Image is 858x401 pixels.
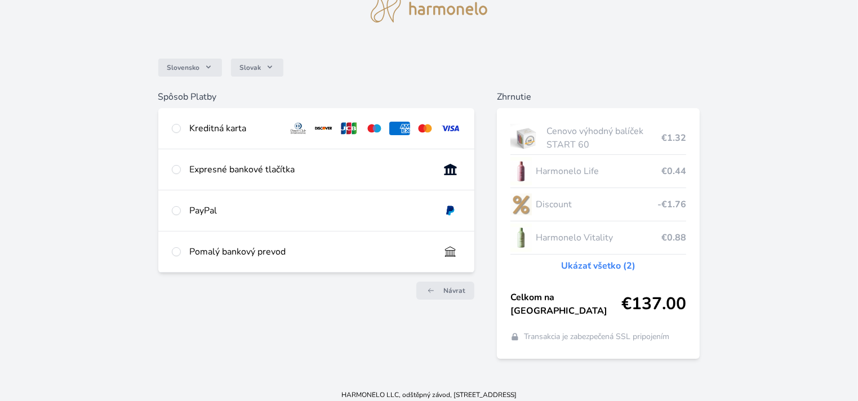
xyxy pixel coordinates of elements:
[440,204,461,217] img: paypal.svg
[510,291,622,318] span: Celkom na [GEOGRAPHIC_DATA]
[657,198,686,211] span: -€1.76
[364,122,385,135] img: maestro.svg
[440,163,461,176] img: onlineBanking_SK.svg
[661,131,686,145] span: €1.32
[536,164,662,178] span: Harmonelo Life
[440,122,461,135] img: visa.svg
[536,198,658,211] span: Discount
[240,63,261,72] span: Slovak
[510,124,543,152] img: start.jpg
[288,122,309,135] img: diners.svg
[661,164,686,178] span: €0.44
[190,122,279,135] div: Kreditná karta
[621,294,686,314] span: €137.00
[158,59,222,77] button: Slovensko
[536,231,662,244] span: Harmonelo Vitality
[524,331,669,342] span: Transakcia je zabezpečená SSL pripojením
[389,122,410,135] img: amex.svg
[497,90,700,104] h6: Zhrnutie
[167,63,200,72] span: Slovensko
[443,286,465,295] span: Návrat
[339,122,359,135] img: jcb.svg
[416,282,474,300] a: Návrat
[158,90,474,104] h6: Spôsob Platby
[510,224,532,252] img: CLEAN_VITALITY_se_stinem_x-lo.jpg
[190,163,431,176] div: Expresné bankové tlačítka
[546,124,661,152] span: Cenovo výhodný balíček START 60
[510,157,532,185] img: CLEAN_LIFE_se_stinem_x-lo.jpg
[561,259,635,273] a: Ukázať všetko (2)
[510,190,532,219] img: discount-lo.png
[190,204,431,217] div: PayPal
[190,245,431,259] div: Pomalý bankový prevod
[313,122,334,135] img: discover.svg
[415,122,435,135] img: mc.svg
[440,245,461,259] img: bankTransfer_IBAN.svg
[661,231,686,244] span: €0.88
[231,59,283,77] button: Slovak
